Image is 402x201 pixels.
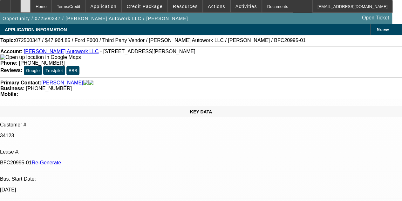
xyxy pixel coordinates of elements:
img: facebook-icon.png [83,80,88,86]
button: Trustpilot [43,66,65,75]
span: Application [90,4,116,9]
a: [PERSON_NAME] Autowork LLC [24,49,99,54]
span: Actions [208,4,225,9]
span: Credit Package [127,4,163,9]
span: Activities [235,4,257,9]
img: linkedin-icon.png [88,80,93,86]
span: Resources [173,4,198,9]
span: 072500347 / $47,964.85 / Ford F600 / Third Party Vendor / [PERSON_NAME] Autowork LLC / [PERSON_NA... [15,38,306,43]
strong: Business: [0,86,24,91]
a: [PERSON_NAME] [41,80,83,86]
button: Actions [203,0,230,12]
span: APPLICATION INFORMATION [5,27,67,32]
strong: Reviews: [0,68,22,73]
a: Open Ticket [359,12,392,23]
a: Re-Generate [32,160,61,165]
button: Resources [168,0,202,12]
a: View Google Maps [0,54,81,60]
strong: Phone: [0,60,17,66]
strong: Mobile: [0,91,18,97]
button: Google [24,66,42,75]
strong: Primary Contact: [0,80,41,86]
span: [PHONE_NUMBER] [26,86,72,91]
button: Activities [231,0,262,12]
button: Credit Package [122,0,167,12]
span: Opportunity / 072500347 / [PERSON_NAME] Autowork LLC / [PERSON_NAME] [3,16,188,21]
button: BBB [66,66,79,75]
span: KEY DATA [190,109,212,114]
strong: Account: [0,49,22,54]
span: - [STREET_ADDRESS][PERSON_NAME] [100,49,195,54]
span: [PHONE_NUMBER] [19,60,65,66]
strong: Topic: [0,38,15,43]
img: Open up location in Google Maps [0,54,81,60]
span: Manage [377,28,389,31]
button: Application [85,0,121,12]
